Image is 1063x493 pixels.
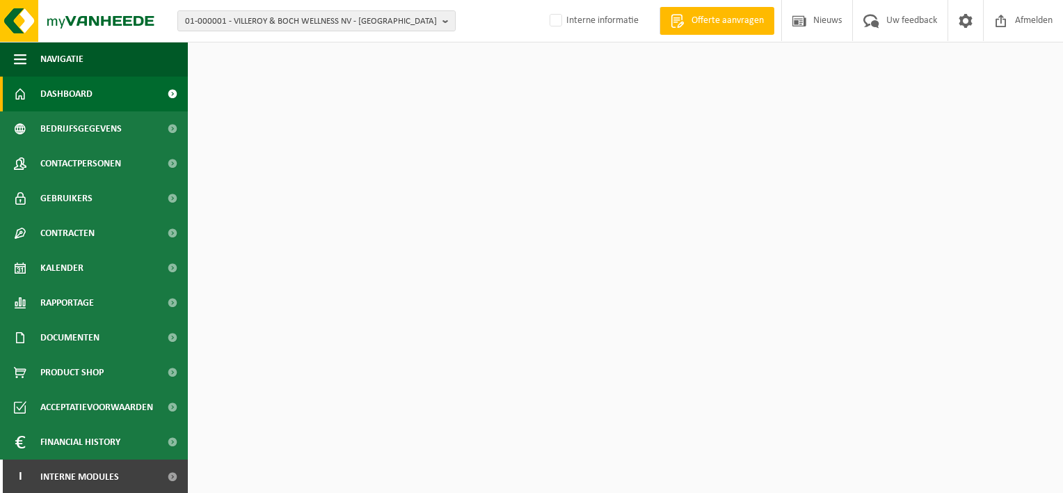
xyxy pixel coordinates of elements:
[40,425,120,460] span: Financial History
[40,216,95,251] span: Contracten
[688,14,767,28] span: Offerte aanvragen
[40,285,94,320] span: Rapportage
[185,11,437,32] span: 01-000001 - VILLEROY & BOCH WELLNESS NV - [GEOGRAPHIC_DATA]
[177,10,456,31] button: 01-000001 - VILLEROY & BOCH WELLNESS NV - [GEOGRAPHIC_DATA]
[40,146,121,181] span: Contactpersonen
[40,77,93,111] span: Dashboard
[40,42,83,77] span: Navigatie
[40,355,104,390] span: Product Shop
[660,7,774,35] a: Offerte aanvragen
[40,320,99,355] span: Documenten
[547,10,639,31] label: Interne informatie
[40,390,153,425] span: Acceptatievoorwaarden
[40,111,122,146] span: Bedrijfsgegevens
[40,181,93,216] span: Gebruikers
[40,251,83,285] span: Kalender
